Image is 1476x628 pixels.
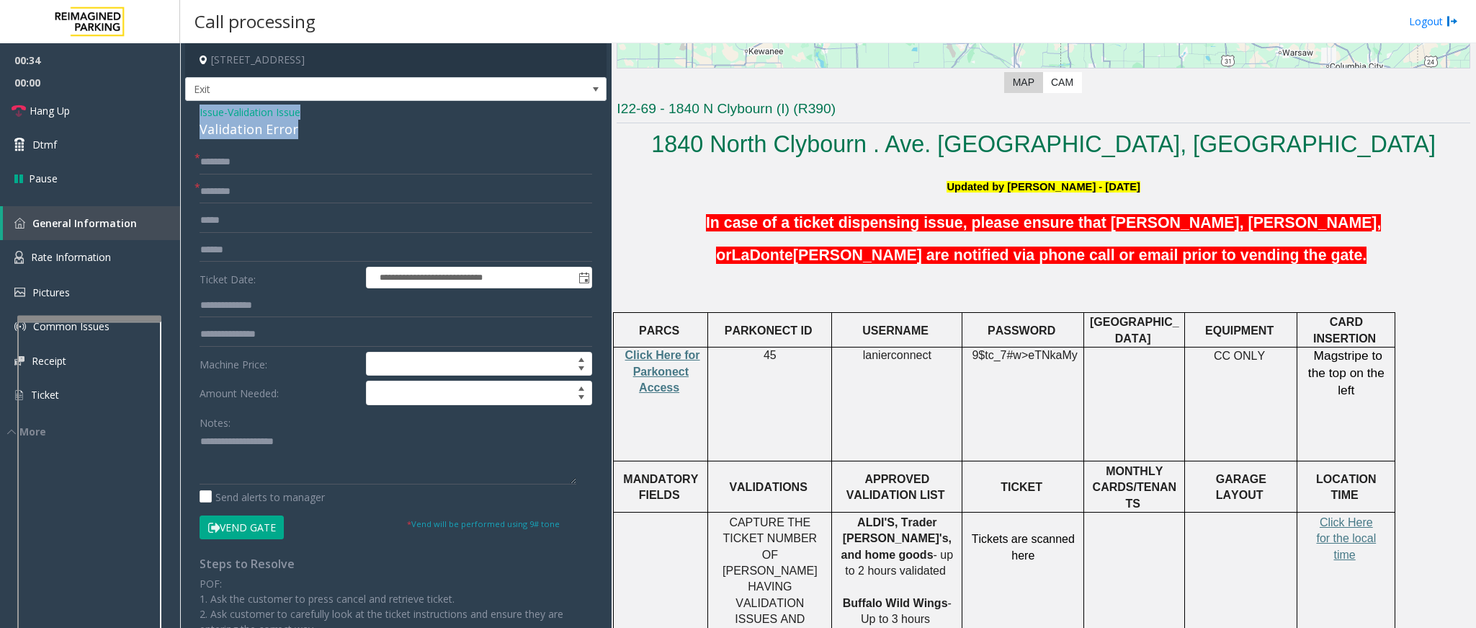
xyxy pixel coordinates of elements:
[764,349,777,361] span: 45
[846,473,945,501] span: APPROVED VALIDATION LIST
[1004,72,1043,93] label: Map
[729,481,807,493] span: VALIDATIONS
[863,349,931,362] span: lanierconnect
[200,120,592,139] div: Validation Error
[639,324,679,337] span: PARCS
[862,324,929,337] span: USERNAME
[617,99,1470,123] h3: I22-69 - 1840 N Clybourn (I) (R390)
[186,78,522,101] span: Exit
[988,324,1055,337] span: PASSWORD
[651,131,1436,157] a: 1840 North Clybourn . Ave. [GEOGRAPHIC_DATA], [GEOGRAPHIC_DATA]
[571,353,591,364] span: Increase value
[1316,473,1377,501] span: LOCATION TIME
[843,597,948,609] span: Buffalo Wild Wings
[1214,350,1265,362] span: CC ONLY
[947,181,954,193] span: U
[1216,473,1266,501] span: GARAGE LAYOUT
[623,473,698,501] span: MANDATORY FIELDS
[200,516,284,540] button: Vend Gate
[1308,348,1385,397] span: Magstripe to the top on the left
[200,105,224,120] span: Issue
[1446,14,1458,29] img: logout
[841,516,952,561] span: ALDI'S, Trader [PERSON_NAME]'s, and home goods
[1205,324,1274,337] span: EQUIPMENT
[845,549,953,577] span: - up to 2 hours validated
[14,389,24,402] img: 'icon'
[14,218,25,229] img: 'icon'
[14,356,24,366] img: 'icon'
[228,105,300,120] span: Validation Issue
[32,137,57,152] span: Dtmf
[185,43,607,77] h4: [STREET_ADDRESS]
[972,533,1075,561] span: Tickets are scanned here
[196,267,362,288] label: Ticket Date:
[196,352,362,376] label: Machine Price:
[954,181,1140,193] span: pdated by [PERSON_NAME] - [DATE]
[200,410,231,430] label: Notes:
[1042,72,1082,93] label: CAM
[31,250,111,264] span: Rate Information
[706,214,1382,264] span: In case of a ticket dispensing issue, please ensure that [PERSON_NAME], [PERSON_NAME], or
[1093,465,1176,510] span: MONTHLY CARDS/TENANTS
[1028,349,1077,362] span: eTNkaMy
[29,171,58,186] span: Pause
[14,288,25,297] img: 'icon'
[571,364,591,376] span: Decrease value
[1313,316,1376,344] span: CARD INSERTION
[1001,481,1042,493] span: TICKET
[3,206,180,240] a: General Information
[625,350,700,394] a: Click Here for Parkonect Access
[407,518,560,529] small: Vend will be performed using 9# tone
[725,324,813,337] span: PARKONECT ID
[30,103,70,118] span: Hang Up
[576,267,591,288] span: Toggle popup
[14,251,24,264] img: 'icon'
[32,286,70,299] span: Pictures
[224,105,300,119] span: -
[1090,316,1179,344] span: [GEOGRAPHIC_DATA]
[200,557,592,571] h4: Steps to Resolve
[1316,516,1376,561] span: Click Here for the local time
[1316,517,1376,561] a: Click Here for the local time
[14,321,26,332] img: 'icon'
[1409,14,1458,29] a: Logout
[793,247,1367,264] span: [PERSON_NAME] are notified via phone call or email prior to vending the gate.
[196,381,362,405] label: Amount Needed:
[32,216,137,230] span: General Information
[7,424,180,439] div: More
[732,247,793,265] span: LaDonte
[972,349,1028,361] span: 9$tc_7#w>
[571,393,591,404] span: Decrease value
[187,4,323,39] h3: Call processing
[571,381,591,393] span: Increase value
[200,490,325,505] label: Send alerts to manager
